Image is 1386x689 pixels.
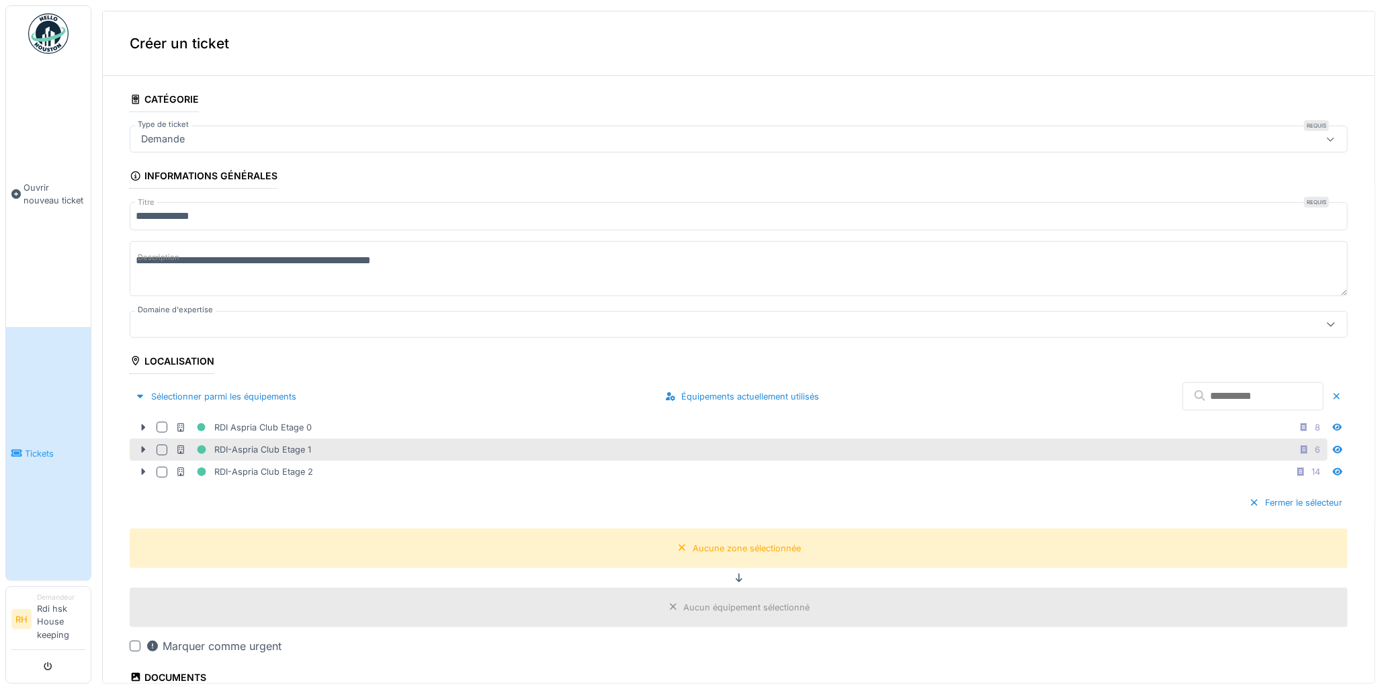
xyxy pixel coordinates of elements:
div: Requis [1304,197,1329,208]
div: Localisation [130,351,214,374]
div: Aucun équipement sélectionné [684,601,810,614]
div: Créer un ticket [103,11,1375,76]
label: Titre [135,197,157,208]
div: Demandeur [37,592,85,602]
div: RDI-Aspria Club Etage 1 [175,441,311,458]
div: Demande [136,132,190,146]
div: RDI-Aspria Club Etage 2 [175,463,313,480]
div: Sélectionner parmi les équipements [130,387,302,406]
a: Tickets [6,327,91,580]
div: RDI Aspria Club Etage 0 [175,419,312,436]
img: Badge_color-CXgf-gQk.svg [28,13,69,54]
div: Requis [1304,120,1329,131]
a: Ouvrir nouveau ticket [6,61,91,327]
label: Type de ticket [135,119,191,130]
span: Ouvrir nouveau ticket [24,181,85,207]
div: Catégorie [130,89,199,112]
a: RH DemandeurRdi hsk House keeping [11,592,85,650]
li: RH [11,609,32,629]
label: Description [135,249,182,266]
div: Équipements actuellement utilisés [660,387,824,406]
div: 8 [1315,421,1320,434]
li: Rdi hsk House keeping [37,592,85,647]
div: Fermer le sélecteur [1244,494,1348,512]
label: Domaine d'expertise [135,304,216,316]
div: Informations générales [130,166,277,189]
span: Tickets [25,447,85,460]
div: Aucune zone sélectionnée [693,542,801,555]
div: 6 [1315,443,1320,456]
div: 14 [1311,465,1320,478]
div: Marquer comme urgent [146,638,281,654]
